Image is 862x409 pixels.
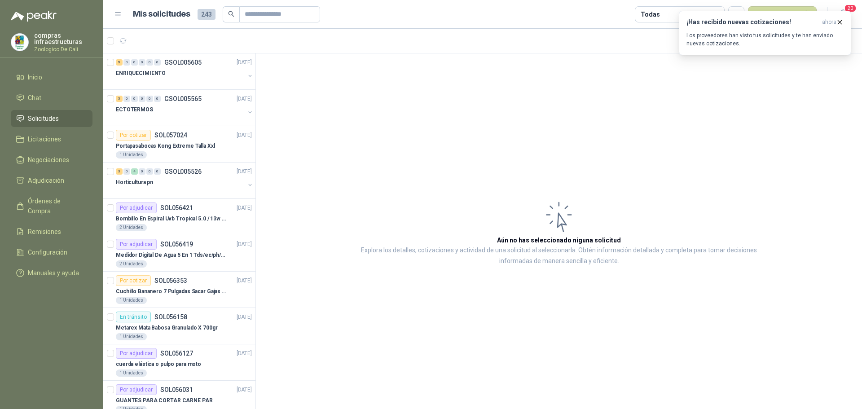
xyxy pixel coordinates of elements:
p: [DATE] [237,349,252,358]
a: Por adjudicarSOL056421[DATE] Bombillo En Espiral Uvb Tropical 5.0 / 13w Reptiles (ectotermos)2 Un... [103,199,255,235]
p: [DATE] [237,240,252,249]
div: 2 Unidades [116,224,147,231]
p: SOL056421 [160,205,193,211]
div: Por adjudicar [116,384,157,395]
h1: Mis solicitudes [133,8,190,21]
a: Negociaciones [11,151,92,168]
div: 1 Unidades [116,369,147,377]
div: 0 [146,168,153,175]
h3: Aún no has seleccionado niguna solicitud [497,235,621,245]
div: 0 [146,96,153,102]
a: 5 0 0 0 0 0 GSOL005605[DATE] ENRIQUECIMIENTO [116,57,254,86]
div: 0 [123,96,130,102]
a: Chat [11,89,92,106]
div: 0 [154,96,161,102]
p: [DATE] [237,131,252,140]
p: GUANTES PARA CORTAR CARNE PAR [116,396,213,405]
div: Por cotizar [116,275,151,286]
div: 0 [131,59,138,66]
p: Cuchillo Bananero 7 Pulgadas Sacar Gajas O Deshoje O Desman [116,287,228,296]
a: Manuales y ayuda [11,264,92,281]
p: Portapasabocas Kong Extreme Talla Xxl [116,142,215,150]
p: [DATE] [237,204,252,212]
img: Company Logo [11,34,28,51]
div: 0 [139,59,145,66]
a: Solicitudes [11,110,92,127]
a: Por adjudicarSOL056127[DATE] cuerda elástica o pulpo para moto1 Unidades [103,344,255,381]
div: En tránsito [116,312,151,322]
div: 4 [131,168,138,175]
div: 2 Unidades [116,260,147,268]
p: GSOL005526 [164,168,202,175]
div: Por adjudicar [116,202,157,213]
p: ENRIQUECIMIENTO [116,69,166,78]
div: 0 [139,168,145,175]
div: Por adjudicar [116,348,157,359]
p: Explora los detalles, cotizaciones y actividad de una solicitud al seleccionarla. Obtén informaci... [346,245,772,267]
p: SOL056127 [160,350,193,356]
a: Licitaciones [11,131,92,148]
div: 0 [146,59,153,66]
button: 20 [835,6,851,22]
div: 5 [116,96,123,102]
div: 0 [131,96,138,102]
a: Por adjudicarSOL056419[DATE] Medidor Digital De Agua 5 En 1 Tds/ec/ph/salinidad/temperatu2 Unidades [103,235,255,272]
a: Remisiones [11,223,92,240]
a: En tránsitoSOL056158[DATE] Metarex Mata Babosa Granulado X 700gr1 Unidades [103,308,255,344]
p: [DATE] [237,386,252,394]
span: Solicitudes [28,114,59,123]
p: Horticultura pn [116,178,153,187]
div: 0 [123,59,130,66]
div: 0 [154,59,161,66]
a: Por cotizarSOL056353[DATE] Cuchillo Bananero 7 Pulgadas Sacar Gajas O Deshoje O Desman1 Unidades [103,272,255,308]
a: Por cotizarSOL057024[DATE] Portapasabocas Kong Extreme Talla Xxl1 Unidades [103,126,255,163]
div: 5 [116,59,123,66]
div: 0 [139,96,145,102]
p: SOL056353 [154,277,187,284]
span: ahora [822,18,836,26]
p: Metarex Mata Babosa Granulado X 700gr [116,324,218,332]
p: GSOL005605 [164,59,202,66]
p: compras infraestructuras [34,32,92,45]
span: Remisiones [28,227,61,237]
div: 3 [116,168,123,175]
div: Todas [641,9,660,19]
div: Por cotizar [116,130,151,141]
p: SOL056158 [154,314,187,320]
div: Por adjudicar [116,239,157,250]
p: [DATE] [237,58,252,67]
span: Licitaciones [28,134,61,144]
p: [DATE] [237,167,252,176]
p: [DATE] [237,313,252,321]
p: [DATE] [237,95,252,103]
span: Adjudicación [28,176,64,185]
div: 0 [154,168,161,175]
div: 1 Unidades [116,151,147,158]
span: Configuración [28,247,67,257]
a: Adjudicación [11,172,92,189]
p: SOL056419 [160,241,193,247]
span: Manuales y ayuda [28,268,79,278]
span: Chat [28,93,41,103]
button: Nueva solicitud [748,6,817,22]
a: Inicio [11,69,92,86]
p: GSOL005565 [164,96,202,102]
p: SOL057024 [154,132,187,138]
span: Inicio [28,72,42,82]
p: Bombillo En Espiral Uvb Tropical 5.0 / 13w Reptiles (ectotermos) [116,215,228,223]
a: 5 0 0 0 0 0 GSOL005565[DATE] ECTOTERMOS [116,93,254,122]
div: 0 [123,168,130,175]
div: 1 Unidades [116,297,147,304]
a: Órdenes de Compra [11,193,92,220]
span: search [228,11,234,17]
p: Medidor Digital De Agua 5 En 1 Tds/ec/ph/salinidad/temperatu [116,251,228,259]
a: 3 0 4 0 0 0 GSOL005526[DATE] Horticultura pn [116,166,254,195]
button: ¡Has recibido nuevas cotizaciones!ahora Los proveedores han visto tus solicitudes y te han enviad... [679,11,851,55]
p: SOL056031 [160,387,193,393]
span: 243 [198,9,215,20]
span: Negociaciones [28,155,69,165]
h3: ¡Has recibido nuevas cotizaciones! [686,18,818,26]
p: Zoologico De Cali [34,47,92,52]
span: 20 [844,4,857,13]
p: [DATE] [237,277,252,285]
